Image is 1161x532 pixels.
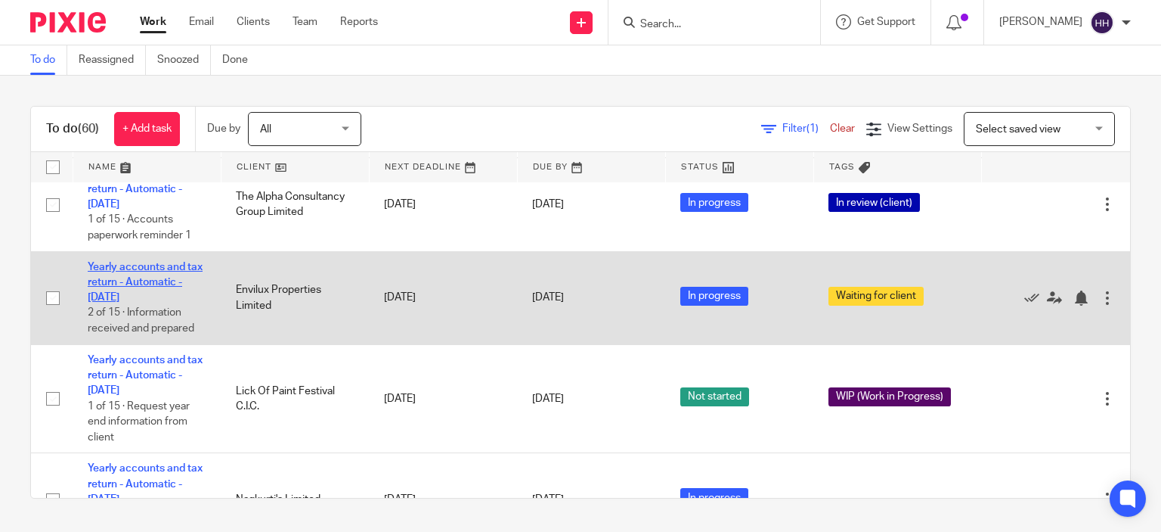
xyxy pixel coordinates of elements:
td: [DATE] [369,344,517,453]
a: Yearly accounts and tax return - Automatic - [DATE] [88,355,203,397]
td: The Alpha Consultancy Group Limited [221,158,369,251]
span: [DATE] [532,293,564,303]
span: In progress [680,193,748,212]
span: 2 of 15 · Information received and prepared [88,308,194,334]
span: Tags [829,163,855,171]
span: WIP (Work in Progress) [828,387,951,406]
span: [DATE] [532,199,564,210]
span: Filter [782,123,830,134]
a: Mark as done [1024,290,1047,305]
a: Work [140,14,166,30]
a: Yearly accounts and tax return - Automatic - [DATE] [88,463,203,505]
span: In review (client) [828,193,920,212]
a: Yearly accounts and tax return - Automatic - [DATE] [88,262,203,303]
a: Reassigned [79,45,146,75]
td: Envilux Properties Limited [221,251,369,344]
a: Done [222,45,259,75]
a: Snoozed [157,45,211,75]
span: Select saved view [976,124,1060,135]
span: In progress [680,287,748,306]
span: 1 of 15 · Accounts paperwork reminder 1 [88,215,191,241]
a: Yearly accounts and tax return - Automatic - [DATE] [88,168,203,210]
a: Team [293,14,317,30]
p: [PERSON_NAME] [999,14,1082,30]
span: [DATE] [532,494,564,505]
p: Due by [207,121,240,136]
a: Clients [237,14,270,30]
span: Not started [680,387,749,406]
img: Pixie [30,12,106,33]
a: Clear [830,123,855,134]
span: Get Support [857,17,915,27]
a: To do [30,45,67,75]
span: All [260,124,271,135]
div: --- [828,492,967,507]
a: Email [189,14,214,30]
td: Lick Of Paint Festival C.I.C. [221,344,369,453]
h1: To do [46,121,99,137]
input: Search [639,18,775,32]
span: In progress [680,488,748,507]
a: Reports [340,14,378,30]
span: Waiting for client [828,287,924,306]
a: + Add task [114,112,180,146]
span: View Settings [887,123,952,134]
td: [DATE] [369,251,517,344]
span: (60) [78,123,99,135]
td: [DATE] [369,158,517,251]
span: (1) [807,123,819,134]
span: [DATE] [532,394,564,404]
span: 1 of 15 · Request year end information from client [88,401,190,443]
img: svg%3E [1090,11,1114,35]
